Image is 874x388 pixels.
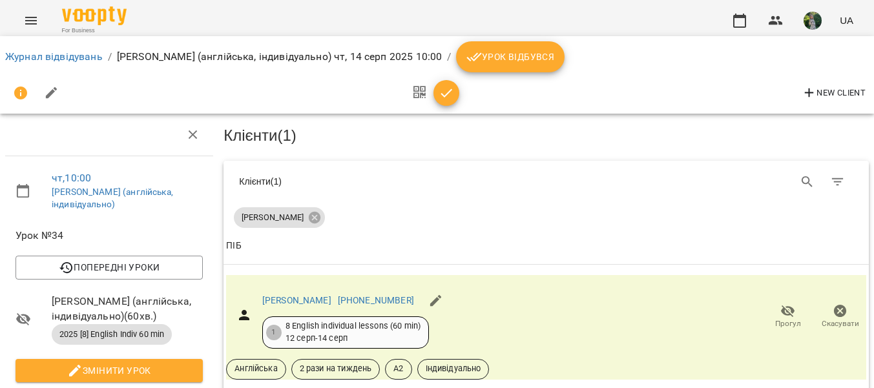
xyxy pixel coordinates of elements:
[226,238,241,254] div: ПІБ
[224,127,869,144] h3: Клієнти ( 1 )
[798,83,869,103] button: New Client
[386,363,411,374] span: A2
[804,12,822,30] img: 429a96cc9ef94a033d0b11a5387a5960.jfif
[840,14,853,27] span: UA
[226,238,866,254] span: ПІБ
[418,363,489,374] span: Індивідуально
[292,363,380,374] span: 2 рази на тиждень
[16,228,203,243] span: Урок №34
[117,49,442,65] p: [PERSON_NAME] (англійська, індивідуально) чт, 14 серп 2025 10:00
[62,6,127,25] img: Voopty Logo
[52,329,172,340] span: 2025 [8] English Indiv 60 min
[262,295,331,305] a: [PERSON_NAME]
[234,212,311,223] span: [PERSON_NAME]
[792,167,823,198] button: Search
[822,318,859,329] span: Скасувати
[802,85,866,101] span: New Client
[62,26,127,35] span: For Business
[239,175,537,188] div: Клієнти ( 1 )
[822,167,853,198] button: Фільтр
[266,325,282,340] div: 1
[286,320,421,344] div: 8 English individual lessons (60 min) 12 серп - 14 серп
[226,238,241,254] div: Sort
[52,172,91,184] a: чт , 10:00
[835,8,858,32] button: UA
[26,363,192,378] span: Змінити урок
[775,318,801,329] span: Прогул
[5,41,869,72] nav: breadcrumb
[52,187,173,210] a: [PERSON_NAME] (англійська, індивідуально)
[26,260,192,275] span: Попередні уроки
[447,49,451,65] li: /
[234,207,325,228] div: [PERSON_NAME]
[108,49,112,65] li: /
[16,359,203,382] button: Змінити урок
[16,5,47,36] button: Menu
[338,295,414,305] a: [PHONE_NUMBER]
[456,41,565,72] button: Урок відбувся
[466,49,554,65] span: Урок відбувся
[52,294,203,324] span: [PERSON_NAME] (англійська, індивідуально) ( 60 хв. )
[16,256,203,279] button: Попередні уроки
[224,161,869,202] div: Table Toolbar
[227,363,285,374] span: Англійська
[762,299,814,335] button: Прогул
[814,299,866,335] button: Скасувати
[5,50,103,63] a: Журнал відвідувань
